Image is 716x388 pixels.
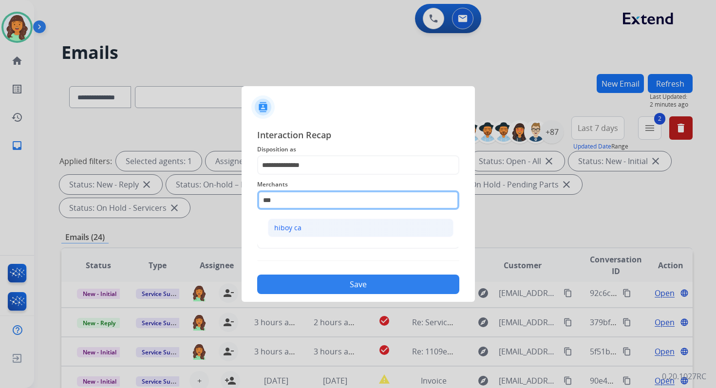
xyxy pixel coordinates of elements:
span: Interaction Recap [257,128,459,144]
span: Merchants [257,179,459,190]
div: hiboy ca [274,223,301,233]
img: contactIcon [251,95,275,119]
p: 0.20.1027RC [662,370,706,382]
button: Save [257,275,459,294]
span: Disposition as [257,144,459,155]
